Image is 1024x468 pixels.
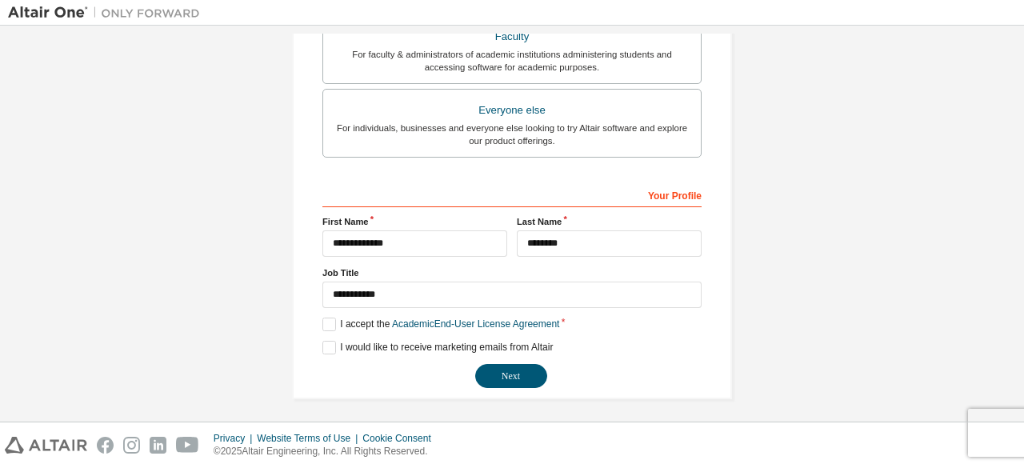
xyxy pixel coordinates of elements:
[97,437,114,454] img: facebook.svg
[333,99,691,122] div: Everyone else
[475,364,547,388] button: Next
[123,437,140,454] img: instagram.svg
[214,445,441,458] p: © 2025 Altair Engineering, Inc. All Rights Reserved.
[322,182,702,207] div: Your Profile
[176,437,199,454] img: youtube.svg
[257,432,362,445] div: Website Terms of Use
[322,215,507,228] label: First Name
[333,48,691,74] div: For faculty & administrators of academic institutions administering students and accessing softwa...
[392,318,559,330] a: Academic End-User License Agreement
[322,341,553,354] label: I would like to receive marketing emails from Altair
[150,437,166,454] img: linkedin.svg
[362,432,440,445] div: Cookie Consent
[333,122,691,147] div: For individuals, businesses and everyone else looking to try Altair software and explore our prod...
[322,318,559,331] label: I accept the
[517,215,702,228] label: Last Name
[8,5,208,21] img: Altair One
[5,437,87,454] img: altair_logo.svg
[333,26,691,48] div: Faculty
[214,432,257,445] div: Privacy
[322,266,702,279] label: Job Title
